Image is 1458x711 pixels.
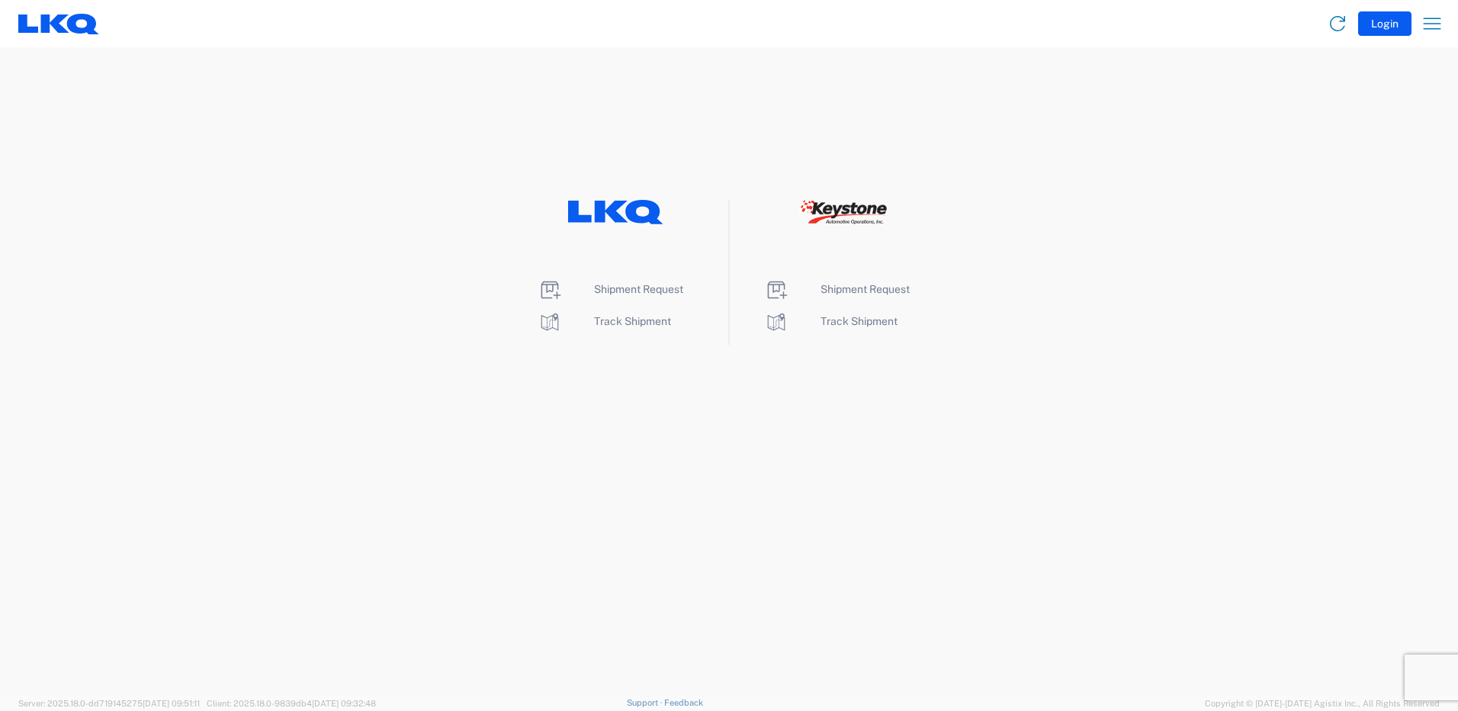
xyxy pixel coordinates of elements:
span: Shipment Request [594,283,683,295]
a: Support [627,698,665,707]
span: Copyright © [DATE]-[DATE] Agistix Inc., All Rights Reserved [1205,697,1440,710]
span: Client: 2025.18.0-9839db4 [207,699,376,708]
span: Track Shipment [594,315,671,327]
span: [DATE] 09:32:48 [312,699,376,708]
a: Shipment Request [764,283,910,295]
button: Login [1358,11,1411,36]
a: Track Shipment [764,315,898,327]
span: Track Shipment [821,315,898,327]
a: Feedback [664,698,703,707]
a: Track Shipment [538,315,671,327]
span: [DATE] 09:51:11 [143,699,200,708]
span: Server: 2025.18.0-dd719145275 [18,699,200,708]
a: Shipment Request [538,283,683,295]
span: Shipment Request [821,283,910,295]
